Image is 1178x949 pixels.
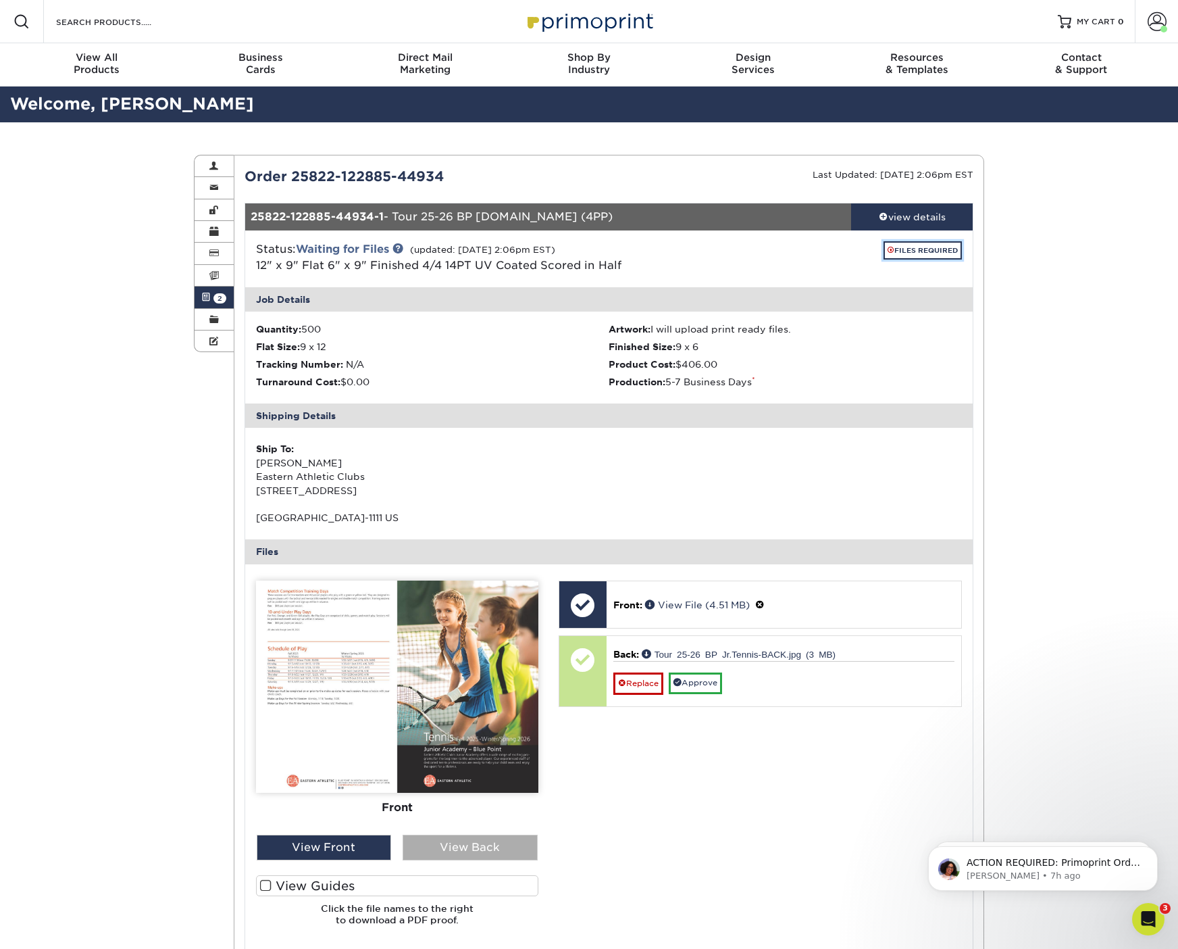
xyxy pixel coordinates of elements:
[3,908,115,944] iframe: Google Customer Reviews
[410,245,555,255] small: (updated: [DATE] 2:06pm EST)
[1132,903,1164,935] iframe: Intercom live chat
[521,7,657,36] img: Primoprint
[671,43,835,87] a: DesignServices
[251,210,384,223] strong: 25822-122885-44934-1
[645,600,750,610] a: View File (4.51 MB)
[245,203,852,230] div: - Tour 25-26 BP [DOMAIN_NAME] (4PP)
[256,443,294,454] strong: Ship To:
[1077,16,1115,28] span: MY CART
[507,51,671,64] span: Shop By
[256,322,609,336] li: 500
[256,875,538,896] label: View Guides
[908,818,1178,912] iframe: Intercom notifications message
[245,539,973,564] div: Files
[671,51,835,64] span: Design
[256,324,301,335] strong: Quantity:
[813,170,973,180] small: Last Updated: [DATE] 2:06pm EST
[245,287,973,312] div: Job Details
[613,600,642,610] span: Front:
[246,241,730,274] div: Status:
[403,835,538,860] div: View Back
[179,51,343,64] span: Business
[179,51,343,76] div: Cards
[613,673,663,694] a: Replace
[642,649,836,658] a: Tour 25-26 BP Jr.Tennis-BACK.jpg (3 MB)
[835,51,999,64] span: Resources
[999,43,1163,87] a: Contact& Support
[343,43,507,87] a: Direct MailMarketing
[234,166,609,187] div: Order 25822-122885-44934
[245,404,973,428] div: Shipping Details
[507,43,671,87] a: Shop ByIndustry
[296,243,389,255] a: Waiting for Files
[257,835,392,860] div: View Front
[1160,903,1171,914] span: 3
[256,375,609,389] li: $0.00
[15,51,179,76] div: Products
[15,51,179,64] span: View All
[343,51,507,64] span: Direct Mail
[179,43,343,87] a: BusinessCards
[671,51,835,76] div: Services
[851,203,973,230] a: view details
[343,51,507,76] div: Marketing
[507,51,671,76] div: Industry
[256,442,609,525] div: [PERSON_NAME] Eastern Athletic Clubs [STREET_ADDRESS] [GEOGRAPHIC_DATA]-1111 US
[609,340,962,354] li: 9 x 6
[835,51,999,76] div: & Templates
[609,375,962,389] li: 5-7 Business Days
[609,359,675,370] strong: Product Cost:
[669,673,722,693] a: Approve
[55,14,186,30] input: SEARCH PRODUCTS.....
[609,358,962,371] li: $406.00
[1118,17,1124,26] span: 0
[999,51,1163,76] div: & Support
[609,324,650,335] strong: Artwork:
[15,43,179,87] a: View AllProducts
[256,903,538,936] h6: Click the file names to the right to download a PDF proof.
[256,793,538,823] div: Front
[256,376,340,387] strong: Turnaround Cost:
[256,259,621,272] span: 12" x 9" Flat 6" x 9" Finished 4/4 14PT UV Coated Scored in Half
[195,287,234,308] a: 2
[213,293,226,303] span: 2
[256,341,300,352] strong: Flat Size:
[609,322,962,336] li: I will upload print ready files.
[835,43,999,87] a: Resources& Templates
[256,359,343,370] strong: Tracking Number:
[613,649,639,660] span: Back:
[609,341,675,352] strong: Finished Size:
[256,340,609,354] li: 9 x 12
[851,210,973,224] div: view details
[883,241,962,260] a: FILES REQUIRED
[609,376,665,387] strong: Production:
[999,51,1163,64] span: Contact
[346,359,364,370] span: N/A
